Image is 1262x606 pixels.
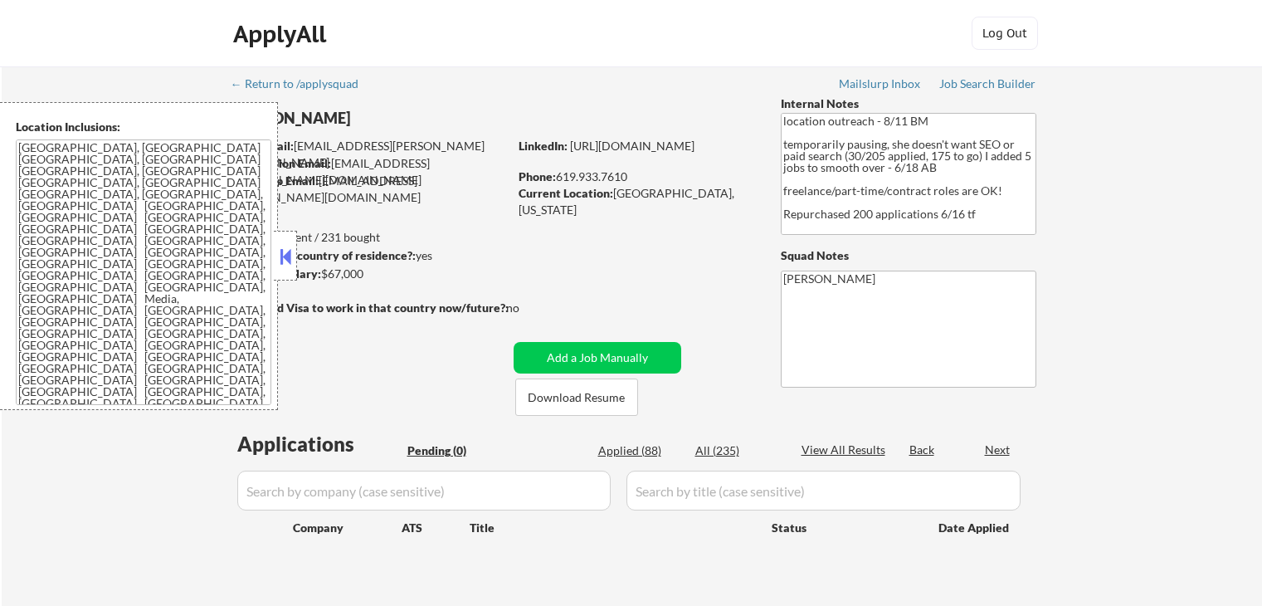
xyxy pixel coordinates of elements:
div: [PERSON_NAME] [232,108,573,129]
div: $67,000 [231,266,508,282]
div: Back [909,442,936,458]
div: Applied (88) [598,442,681,459]
button: Download Resume [515,379,638,416]
div: Mailslurp Inbox [839,78,922,90]
div: Location Inclusions: [16,119,271,135]
div: [EMAIL_ADDRESS][PERSON_NAME][DOMAIN_NAME] [232,173,508,205]
div: no [506,300,553,316]
a: [URL][DOMAIN_NAME] [570,139,694,153]
div: View All Results [802,442,890,458]
div: Internal Notes [781,95,1036,112]
div: Date Applied [938,520,1011,536]
strong: Can work in country of residence?: [231,248,416,262]
div: ← Return to /applysquad [231,78,374,90]
div: 619.933.7610 [519,169,753,185]
div: Title [470,520,756,536]
input: Search by title (case sensitive) [626,471,1021,511]
strong: LinkedIn: [519,139,568,153]
div: All (235) [695,442,778,459]
strong: Current Location: [519,186,613,200]
div: Status [772,512,914,542]
a: Job Search Builder [939,77,1036,94]
strong: Will need Visa to work in that country now/future?: [232,301,509,315]
button: Log Out [972,17,1038,50]
div: Squad Notes [781,247,1036,264]
div: [GEOGRAPHIC_DATA], [US_STATE] [519,185,753,217]
a: ← Return to /applysquad [231,77,374,94]
button: Add a Job Manually [514,342,681,374]
strong: Phone: [519,169,556,183]
div: yes [231,247,503,264]
div: ApplyAll [233,20,331,48]
div: 88 sent / 231 bought [231,229,508,246]
div: Pending (0) [407,442,490,459]
div: [EMAIL_ADDRESS][PERSON_NAME][DOMAIN_NAME] [233,155,508,188]
div: Job Search Builder [939,78,1036,90]
div: Company [293,520,402,536]
div: Next [985,442,1011,458]
div: Applications [237,434,402,454]
a: Mailslurp Inbox [839,77,922,94]
div: [EMAIL_ADDRESS][PERSON_NAME][DOMAIN_NAME] [233,138,508,170]
div: ATS [402,520,470,536]
input: Search by company (case sensitive) [237,471,611,511]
